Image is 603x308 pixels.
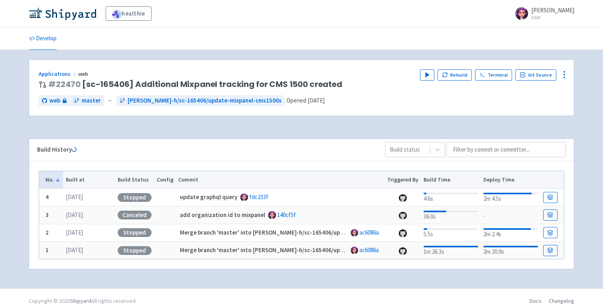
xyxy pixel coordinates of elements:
[424,209,478,221] div: 36.0s
[543,227,558,238] a: Build Details
[307,97,325,104] time: [DATE]
[29,297,137,305] div: Copyright © 2025 All rights reserved.
[180,211,265,219] strong: add organization id to mixpanel
[531,6,574,14] span: [PERSON_NAME]
[49,96,60,105] span: web
[286,97,325,104] span: Opened
[37,145,372,154] div: Build History
[475,69,512,81] a: Terminal
[481,171,540,189] th: Deploy Time
[116,95,285,106] a: [PERSON_NAME]-h/sc-165406/update-mixpanel-cms1500s
[29,7,96,20] img: Shipyard logo
[180,229,407,236] strong: Merge branch 'master' into [PERSON_NAME]-h/sc-165406/update-mixpanel-cms1500s
[71,95,104,106] a: master
[45,246,49,254] b: 1
[515,69,556,81] a: Git Source
[359,229,379,236] a: ac6086a
[421,171,481,189] th: Build Time
[543,209,558,221] a: Build Details
[424,191,478,203] div: 4.6s
[483,244,538,257] div: 2m 20.9s
[118,228,152,237] div: Stopped
[66,193,83,201] time: [DATE]
[118,211,152,219] div: Canceled
[115,171,154,189] th: Build Status
[78,70,89,77] span: web
[424,227,478,239] div: 5.5s
[66,229,83,236] time: [DATE]
[510,7,574,20] a: [PERSON_NAME] User
[118,193,152,202] div: Stopped
[63,171,115,189] th: Built at
[180,193,237,201] strong: update graphql query
[249,193,268,201] a: fdc233f
[543,245,558,256] a: Build Details
[277,211,296,219] a: 140cf5f
[107,96,113,105] span: ←
[385,171,421,189] th: Triggered By
[483,210,538,221] div: -
[82,96,101,105] span: master
[530,297,542,304] a: Docs
[483,227,538,239] div: 2m 2.4s
[48,79,81,90] a: #22470
[359,246,379,254] a: ac6086a
[549,297,574,304] a: Changelog
[70,297,91,304] a: Shipyard
[424,244,478,257] div: 1m 26.3s
[437,69,472,81] button: Rebuild
[106,6,152,21] a: healthie
[66,246,83,254] time: [DATE]
[543,192,558,203] a: Build Details
[39,95,70,106] a: web
[45,193,49,201] b: 4
[45,176,61,184] button: No.
[66,211,83,219] time: [DATE]
[180,246,407,254] strong: Merge branch 'master' into [PERSON_NAME]-h/sc-165406/update-mixpanel-cms1500s
[154,171,176,189] th: Config
[483,191,538,203] div: 2m 4.5s
[176,171,385,189] th: Commit
[118,246,152,255] div: Stopped
[531,15,574,20] small: User
[39,70,78,77] a: Applications
[29,28,57,50] a: Develop
[446,142,566,157] input: Filter by commit or committer...
[45,211,49,219] b: 3
[48,80,342,89] span: [sc-165406] Additional Mixpanel tracking for CMS 1500 created
[420,69,434,81] button: Play
[128,96,282,105] span: [PERSON_NAME]-h/sc-165406/update-mixpanel-cms1500s
[45,229,49,236] b: 2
